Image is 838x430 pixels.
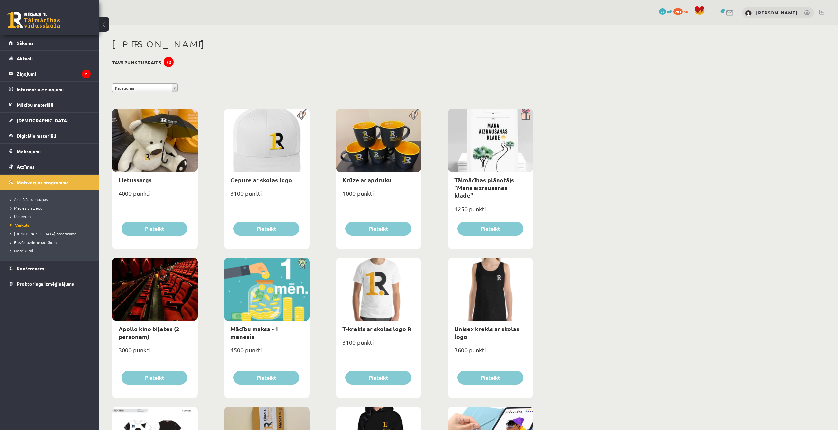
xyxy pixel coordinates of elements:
a: Biežāk uzdotie jautājumi [10,239,92,245]
div: 1250 punkti [448,203,533,220]
a: Konferences [9,261,91,276]
img: Populāra prece [295,109,310,120]
div: 72 [164,57,174,67]
h3: Tavs punktu skaits [112,60,161,65]
a: 72 mP [659,8,672,14]
a: [DEMOGRAPHIC_DATA] programma [10,231,92,237]
a: Aktuāli [9,51,91,66]
button: Pieteikt [122,371,187,385]
a: Kategorija [112,83,178,92]
h1: [PERSON_NAME] [112,39,533,50]
span: Proktoringa izmēģinājums [17,281,74,287]
a: Proktoringa izmēģinājums [9,276,91,291]
span: [DEMOGRAPHIC_DATA] programma [10,231,76,236]
button: Pieteikt [122,222,187,236]
button: Pieteikt [345,371,411,385]
span: Aktuālās kampaņas [10,197,48,202]
a: Sākums [9,35,91,50]
span: Noteikumi [10,248,33,253]
div: 3100 punkti [336,337,421,353]
span: Mācies un ziedo [10,205,42,211]
span: Mācību materiāli [17,102,53,108]
img: Populāra prece [407,109,421,120]
legend: Ziņojumi [17,66,91,81]
a: Uzdevumi [10,214,92,219]
a: Lietussargs [119,176,152,184]
a: [PERSON_NAME] [756,9,797,16]
div: 1000 punkti [336,188,421,204]
div: 3100 punkti [224,188,310,204]
a: Unisex krekls ar skolas logo [454,325,519,340]
a: Motivācijas programma [9,175,91,190]
button: Pieteikt [233,371,299,385]
button: Pieteikt [233,222,299,236]
a: Noteikumi [10,248,92,254]
a: Ziņojumi2 [9,66,91,81]
a: Maksājumi [9,144,91,159]
a: Aktuālās kampaņas [10,196,92,202]
a: Mācies un ziedo [10,205,92,211]
a: Digitālie materiāli [9,128,91,143]
span: Uzdevumi [10,214,32,219]
a: Cepure ar skolas logo [230,176,292,184]
a: 203 xp [673,8,691,14]
span: xp [684,8,688,14]
img: Diāna Mežecka [745,10,752,16]
a: Apollo kino biļetes (2 personām) [119,325,179,340]
div: 3000 punkti [112,344,198,361]
span: Veikals [10,222,29,228]
span: Digitālie materiāli [17,133,56,139]
legend: Informatīvie ziņojumi [17,82,91,97]
span: Aktuāli [17,55,33,61]
button: Pieteikt [457,222,523,236]
a: Mācību maksa - 1 mēnesis [230,325,278,340]
span: 203 [673,8,683,15]
span: Biežāk uzdotie jautājumi [10,240,58,245]
a: Tālmācības plānotājs "Mana aizraušanās klade" [454,176,514,199]
a: Mācību materiāli [9,97,91,112]
span: mP [667,8,672,14]
a: Atzīmes [9,159,91,174]
button: Pieteikt [457,371,523,385]
div: 4000 punkti [112,188,198,204]
div: 3600 punkti [448,344,533,361]
span: Sākums [17,40,34,46]
a: Informatīvie ziņojumi [9,82,91,97]
a: T-krekls ar skolas logo R [342,325,411,332]
img: Atlaide [295,258,310,269]
img: Dāvana ar pārsteigumu [519,109,533,120]
span: Atzīmes [17,164,35,170]
div: 4500 punkti [224,344,310,361]
span: 72 [659,8,666,15]
span: Motivācijas programma [17,179,69,185]
span: Konferences [17,265,44,271]
a: Veikals [10,222,92,228]
legend: Maksājumi [17,144,91,159]
span: Kategorija [115,84,169,92]
button: Pieteikt [345,222,411,236]
a: Rīgas 1. Tālmācības vidusskola [7,12,60,28]
i: 2 [82,70,91,78]
span: [DEMOGRAPHIC_DATA] [17,117,68,123]
a: Krūze ar apdruku [342,176,392,184]
a: [DEMOGRAPHIC_DATA] [9,113,91,128]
